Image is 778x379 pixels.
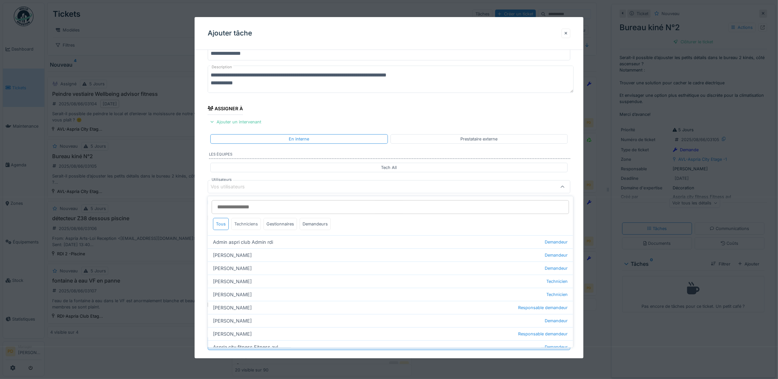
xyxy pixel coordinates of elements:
label: Utilisateurs [210,177,233,182]
div: Gestionnaires [264,218,297,230]
label: Description [210,63,233,71]
div: [PERSON_NAME] [208,327,573,341]
div: [PERSON_NAME] [208,262,573,275]
span: Demandeur [545,318,568,324]
div: Ajouter un intervenant [208,117,264,126]
label: Les équipes [209,152,571,159]
div: Techniciens [232,218,261,230]
span: Demandeur [545,344,568,350]
span: Technicien [547,279,568,285]
span: Technicien [547,292,568,298]
span: Responsable demandeur [518,331,568,337]
div: En interne [289,136,309,142]
span: Demandeur [545,239,568,245]
div: Demandeurs [300,218,331,230]
div: [PERSON_NAME] [208,314,573,327]
div: [PERSON_NAME] [208,249,573,262]
div: Tech All [381,164,397,171]
div: [PERSON_NAME] [208,301,573,314]
span: Demandeur [545,265,568,272]
div: Admin aspri club Admin rdi [208,236,573,249]
div: [PERSON_NAME] [208,275,573,288]
h3: Ajouter tâche [208,29,252,37]
span: Responsable demandeur [518,305,568,311]
div: Aspria city fitness Fitness avl [208,341,573,354]
div: Tous [213,218,229,230]
div: Assigner à [208,104,243,115]
div: Prestataire externe [460,136,497,142]
span: Demandeur [545,252,568,259]
div: Vos utilisateurs [211,183,254,190]
div: [PERSON_NAME] [208,288,573,301]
